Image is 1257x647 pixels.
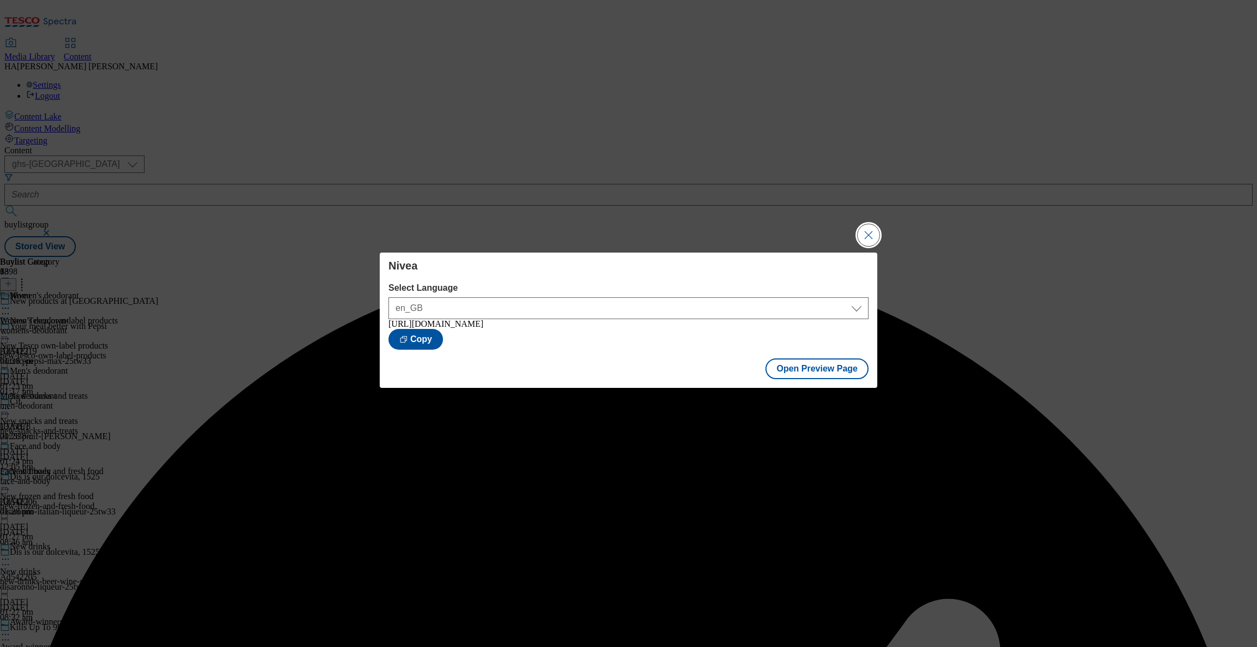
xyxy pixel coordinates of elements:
[388,283,869,293] label: Select Language
[380,253,877,388] div: Modal
[765,358,869,379] button: Open Preview Page
[388,329,443,350] button: Copy
[388,259,869,272] h4: Nivea
[388,319,869,329] div: [URL][DOMAIN_NAME]
[858,224,879,246] button: Close Modal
